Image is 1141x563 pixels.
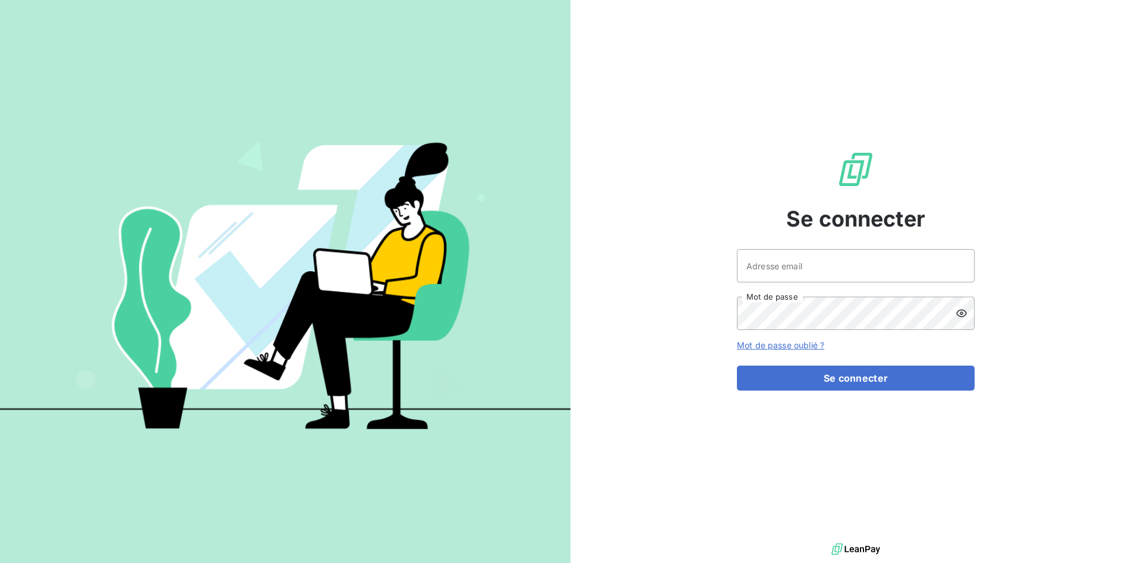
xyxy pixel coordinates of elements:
[737,249,975,282] input: placeholder
[831,540,880,558] img: logo
[786,203,925,235] span: Se connecter
[837,150,875,188] img: Logo LeanPay
[737,366,975,391] button: Se connecter
[737,340,824,350] a: Mot de passe oublié ?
